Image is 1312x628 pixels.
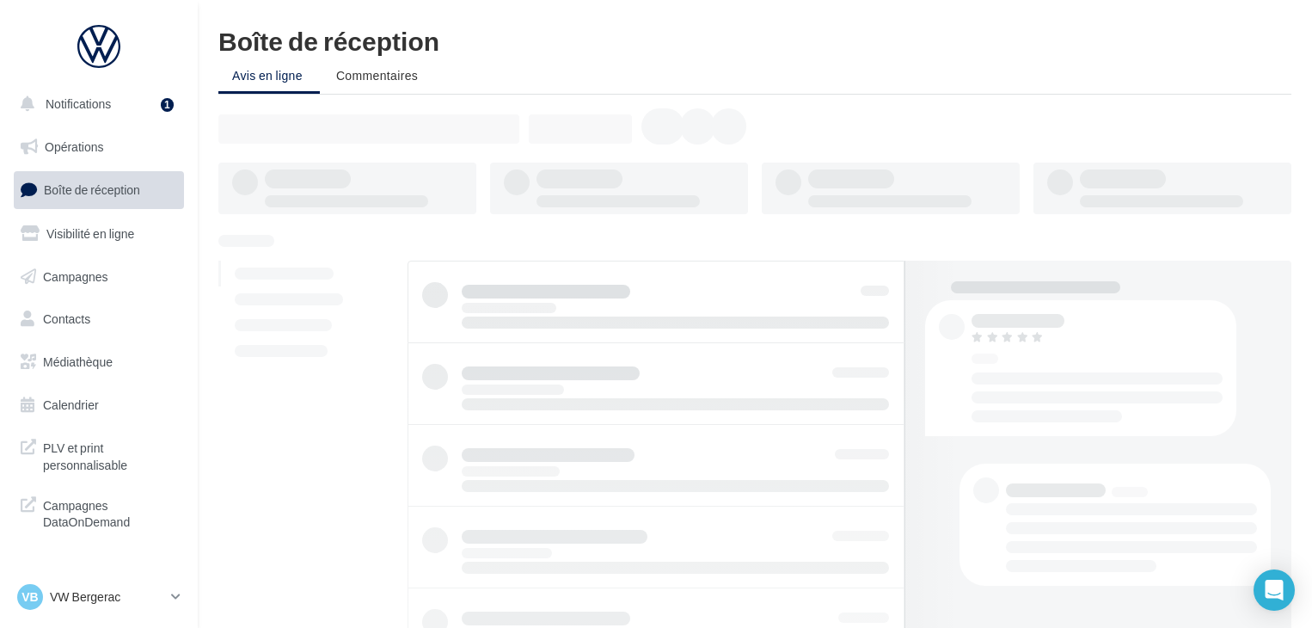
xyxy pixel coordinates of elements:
[45,139,103,154] span: Opérations
[44,182,140,197] span: Boîte de réception
[43,354,113,369] span: Médiathèque
[46,96,111,111] span: Notifications
[43,311,90,326] span: Contacts
[10,171,187,208] a: Boîte de réception
[1254,570,1295,611] div: Open Intercom Messenger
[21,588,38,606] span: VB
[10,259,187,295] a: Campagnes
[10,487,187,538] a: Campagnes DataOnDemand
[161,98,174,112] div: 1
[336,68,418,83] span: Commentaires
[50,588,164,606] p: VW Bergerac
[10,387,187,423] a: Calendrier
[10,216,187,252] a: Visibilité en ligne
[43,397,99,412] span: Calendrier
[43,436,177,473] span: PLV et print personnalisable
[43,268,108,283] span: Campagnes
[10,429,187,480] a: PLV et print personnalisable
[10,301,187,337] a: Contacts
[46,226,134,241] span: Visibilité en ligne
[14,581,184,613] a: VB VW Bergerac
[218,28,1291,53] div: Boîte de réception
[10,344,187,380] a: Médiathèque
[43,494,177,531] span: Campagnes DataOnDemand
[10,129,187,165] a: Opérations
[10,86,181,122] button: Notifications 1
